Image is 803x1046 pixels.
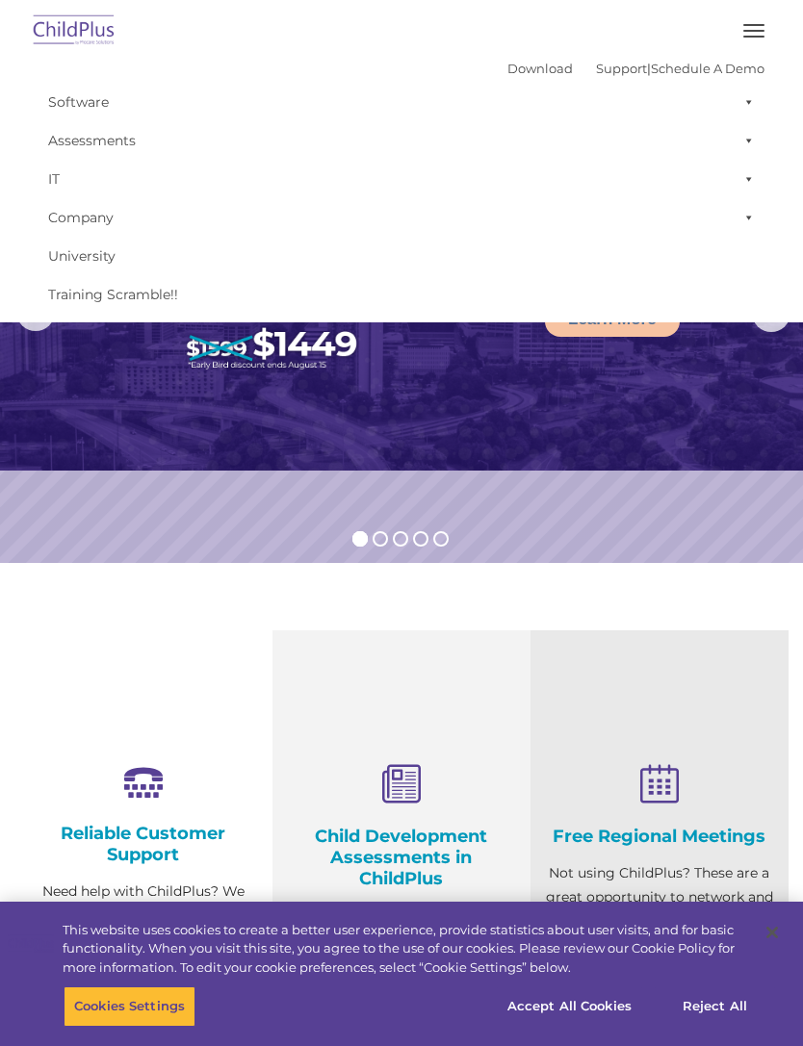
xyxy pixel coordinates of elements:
div: This website uses cookies to create a better user experience, provide statistics about user visit... [63,921,747,978]
a: Download [507,61,573,76]
h4: Child Development Assessments in ChildPlus [287,826,516,889]
font: | [507,61,764,76]
a: IT [39,160,764,198]
a: Support [596,61,647,76]
button: Cookies Settings [64,986,195,1027]
h4: Reliable Customer Support [29,823,258,865]
a: Software [39,83,764,121]
button: Accept All Cookies [497,986,642,1027]
img: ChildPlus by Procare Solutions [29,9,119,54]
button: Close [751,911,793,954]
a: University [39,237,764,275]
a: Company [39,198,764,237]
button: Reject All [655,986,775,1027]
a: Schedule A Demo [651,61,764,76]
a: Training Scramble!! [39,275,764,314]
p: Not using ChildPlus? These are a great opportunity to network and learn from ChildPlus users. Fin... [545,861,774,982]
a: Assessments [39,121,764,160]
h4: Free Regional Meetings [545,826,774,847]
